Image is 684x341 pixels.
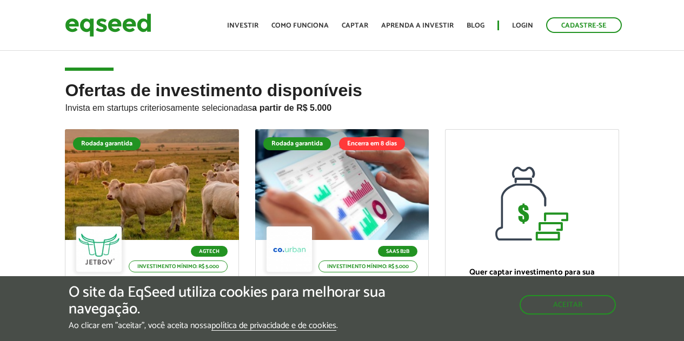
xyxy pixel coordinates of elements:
div: Encerra em 8 dias [339,137,405,150]
a: política de privacidade e de cookies [211,322,336,331]
p: Investimento mínimo: R$ 5.000 [129,260,228,272]
a: Investir [227,22,258,29]
p: Investimento mínimo: R$ 5.000 [318,260,417,272]
img: EqSeed [65,11,151,39]
h5: O site da EqSeed utiliza cookies para melhorar sua navegação. [69,284,397,318]
p: Agtech [191,246,228,257]
a: Cadastre-se [546,17,622,33]
a: Captar [342,22,368,29]
button: Aceitar [520,295,616,315]
a: Como funciona [271,22,329,29]
a: Aprenda a investir [381,22,454,29]
strong: a partir de R$ 5.000 [252,103,331,112]
p: Quer captar investimento para sua empresa? [456,268,607,287]
div: Rodada garantida [263,137,331,150]
h2: Ofertas de investimento disponíveis [65,81,619,129]
p: Ao clicar em "aceitar", você aceita nossa . [69,320,397,331]
a: Login [512,22,533,29]
div: Rodada garantida [73,137,141,150]
a: Blog [467,22,484,29]
p: Invista em startups criteriosamente selecionadas [65,100,619,113]
p: SaaS B2B [378,246,417,257]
